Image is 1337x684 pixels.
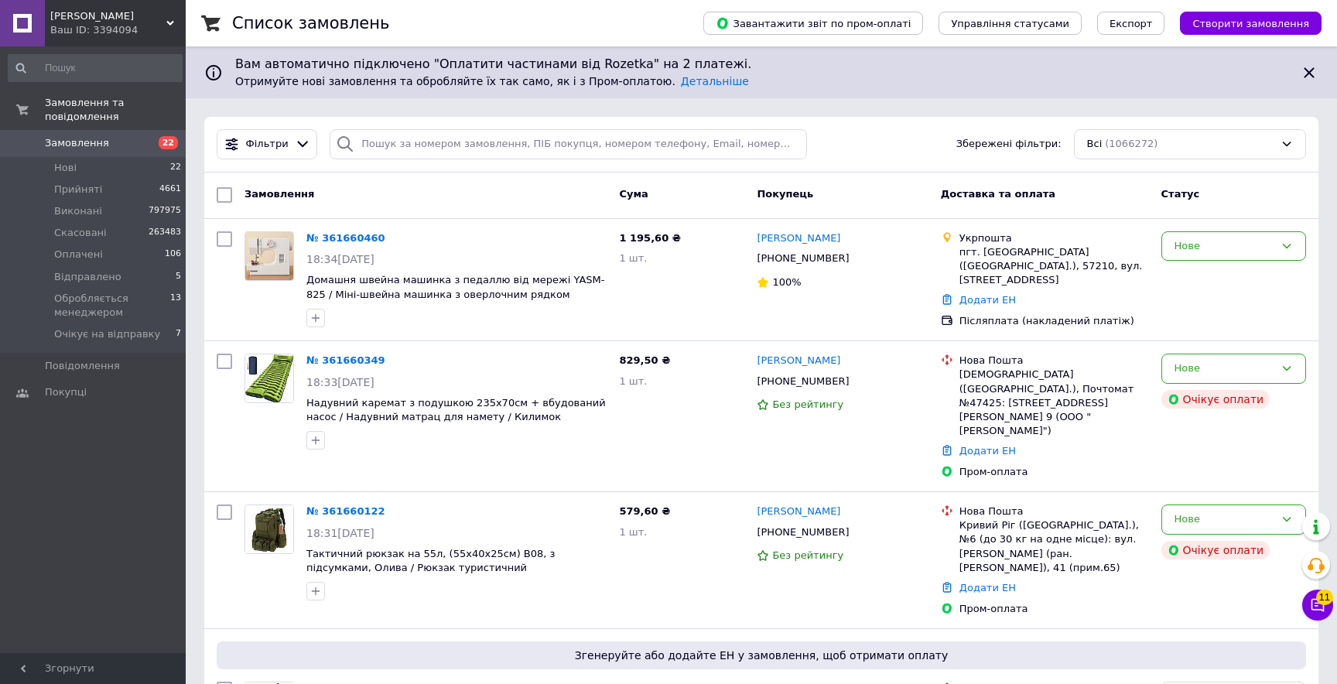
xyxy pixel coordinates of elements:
[1161,541,1270,559] div: Очікує оплати
[54,204,102,218] span: Виконані
[681,75,749,87] a: Детальніше
[245,354,293,402] img: Фото товару
[1302,590,1333,621] button: Чат з покупцем11
[956,137,1062,152] span: Збережені фільтри:
[619,188,648,200] span: Cума
[232,14,389,32] h1: Список замовлень
[54,292,170,320] span: Обробляється менеджером
[772,276,801,288] span: 100%
[1087,137,1103,152] span: Всі
[959,518,1149,575] div: Кривий Ріг ([GEOGRAPHIC_DATA].), №6 (до 30 кг на одне місце): вул. [PERSON_NAME] (ран. [PERSON_NA...
[306,505,385,517] a: № 361660122
[306,527,374,539] span: 18:31[DATE]
[757,354,840,368] a: [PERSON_NAME]
[1175,511,1274,528] div: Нове
[245,505,293,553] img: Фото товару
[1316,590,1333,605] span: 11
[45,136,109,150] span: Замовлення
[176,270,181,284] span: 5
[54,226,107,240] span: Скасовані
[159,136,178,149] span: 22
[1180,12,1322,35] button: Створити замовлення
[951,18,1069,29] span: Управління статусами
[941,188,1055,200] span: Доставка та оплата
[757,504,840,519] a: [PERSON_NAME]
[1175,361,1274,377] div: Нове
[45,385,87,399] span: Покупці
[245,232,293,280] img: Фото товару
[1192,18,1309,29] span: Створити замовлення
[1161,390,1270,409] div: Очікує оплати
[54,270,121,284] span: Відправлено
[959,314,1149,328] div: Післяплата (накладений платіж)
[8,54,183,82] input: Пошук
[244,504,294,554] a: Фото товару
[223,648,1300,663] span: Згенеруйте або додайте ЕН у замовлення, щоб отримати оплату
[45,96,186,124] span: Замовлення та повідомлення
[1175,238,1274,255] div: Нове
[244,354,294,403] a: Фото товару
[149,226,181,240] span: 263483
[757,188,813,200] span: Покупець
[244,231,294,281] a: Фото товару
[619,354,670,366] span: 829,50 ₴
[330,129,807,159] input: Пошук за номером замовлення, ПІБ покупця, номером телефону, Email, номером накладної
[176,327,181,341] span: 7
[306,376,374,388] span: 18:33[DATE]
[235,56,1287,74] span: Вам автоматично підключено "Оплатити частинами від Rozetka" на 2 платежі.
[45,359,120,373] span: Повідомлення
[959,602,1149,616] div: Пром-оплата
[306,397,606,437] a: Надувний каремат з подушкою 235х70см + вбудований насос / Надувний матрац для намету / Килимок ту...
[959,245,1149,288] div: пгт. [GEOGRAPHIC_DATA] ([GEOGRAPHIC_DATA].), 57210, вул. [STREET_ADDRESS]
[306,354,385,366] a: № 361660349
[170,161,181,175] span: 22
[50,9,166,23] span: HUGO
[54,161,77,175] span: Нові
[1105,138,1157,149] span: (1066272)
[306,274,604,300] a: Домашня швейна машинка з педаллю від мережі YASM-825 / Міні-швейна машинка з оверлочним рядком
[306,232,385,244] a: № 361660460
[959,231,1149,245] div: Укрпошта
[959,445,1016,457] a: Додати ЕН
[959,354,1149,368] div: Нова Пошта
[754,248,852,268] div: [PHONE_NUMBER]
[1097,12,1165,35] button: Експорт
[757,231,840,246] a: [PERSON_NAME]
[246,137,289,152] span: Фільтри
[959,294,1016,306] a: Додати ЕН
[50,23,186,37] div: Ваш ID: 3394094
[235,75,749,87] span: Отримуйте нові замовлення та обробляйте їх так само, як і з Пром-оплатою.
[159,183,181,197] span: 4661
[54,183,102,197] span: Прийняті
[619,232,680,244] span: 1 195,60 ₴
[1110,18,1153,29] span: Експорт
[754,371,852,392] div: [PHONE_NUMBER]
[619,252,647,264] span: 1 шт.
[959,504,1149,518] div: Нова Пошта
[959,465,1149,479] div: Пром-оплата
[170,292,181,320] span: 13
[772,398,843,410] span: Без рейтингу
[716,16,911,30] span: Завантажити звіт по пром-оплаті
[244,188,314,200] span: Замовлення
[619,526,647,538] span: 1 шт.
[939,12,1082,35] button: Управління статусами
[959,368,1149,438] div: [DEMOGRAPHIC_DATA] ([GEOGRAPHIC_DATA].), Почтомат №47425: [STREET_ADDRESS][PERSON_NAME] 9 (ООО "[...
[54,327,160,341] span: Очікує на відправку
[149,204,181,218] span: 797975
[54,248,103,262] span: Оплачені
[754,522,852,542] div: [PHONE_NUMBER]
[306,548,556,574] a: Тактичний рюкзак на 55л, (55х40х25см) B08, з підсумками, Олива / Рюкзак туристичний
[165,248,181,262] span: 106
[959,582,1016,593] a: Додати ЕН
[619,505,670,517] span: 579,60 ₴
[1164,17,1322,29] a: Створити замовлення
[772,549,843,561] span: Без рейтингу
[703,12,923,35] button: Завантажити звіт по пром-оплаті
[619,375,647,387] span: 1 шт.
[1161,188,1200,200] span: Статус
[306,253,374,265] span: 18:34[DATE]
